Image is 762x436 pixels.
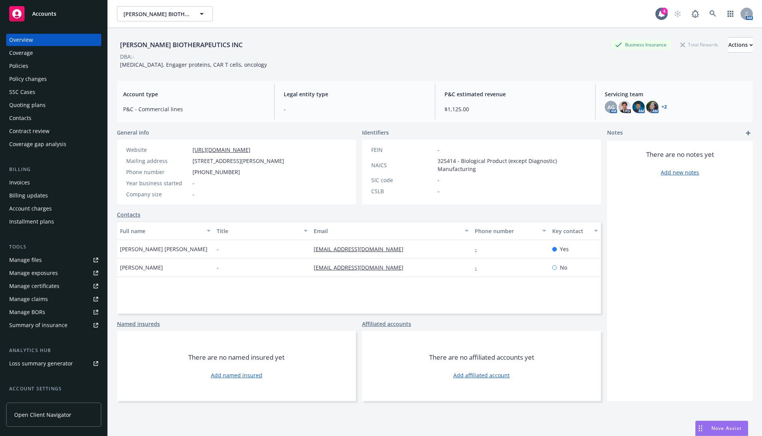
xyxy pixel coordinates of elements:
div: Mailing address [126,157,189,165]
div: Quoting plans [9,99,46,111]
a: Affiliated accounts [362,320,411,328]
div: Contract review [9,125,49,137]
span: There are no notes yet [646,150,714,159]
a: Account charges [6,202,101,215]
a: [EMAIL_ADDRESS][DOMAIN_NAME] [314,264,410,271]
button: Actions [728,37,753,53]
span: Legal entity type [284,90,426,98]
span: AG [607,103,615,111]
img: photo [646,101,658,113]
span: - [193,179,194,187]
button: Phone number [472,222,549,240]
div: Summary of insurance [9,319,67,331]
a: Manage claims [6,293,101,305]
img: photo [619,101,631,113]
a: Coverage [6,47,101,59]
span: [PERSON_NAME] [PERSON_NAME] [120,245,207,253]
div: Account settings [6,385,101,393]
div: SIC code [371,176,434,184]
div: Loss summary generator [9,357,73,370]
div: Policies [9,60,28,72]
span: No [560,263,567,271]
span: - [284,105,426,113]
a: SSC Cases [6,86,101,98]
a: Loss summary generator [6,357,101,370]
div: Manage certificates [9,280,59,292]
div: FEIN [371,146,434,154]
a: - [475,245,483,253]
div: Phone number [126,168,189,176]
a: Report a Bug [688,6,703,21]
span: Open Client Navigator [14,411,71,419]
button: Full name [117,222,214,240]
a: Service team [6,396,101,408]
a: Add new notes [661,168,699,176]
div: Year business started [126,179,189,187]
a: Overview [6,34,101,46]
a: [URL][DOMAIN_NAME] [193,146,250,153]
span: - [438,187,439,195]
div: Key contact [552,227,589,235]
span: Yes [560,245,569,253]
a: Quoting plans [6,99,101,111]
div: Tools [6,243,101,251]
a: Search [705,6,721,21]
span: Accounts [32,11,56,17]
img: photo [632,101,645,113]
div: Business Insurance [611,40,670,49]
span: [STREET_ADDRESS][PERSON_NAME] [193,157,284,165]
a: Billing updates [6,189,101,202]
span: P&C estimated revenue [444,90,586,98]
span: 325414 - Biological Product (except Diagnostic) Manufacturing [438,157,592,173]
a: Policies [6,60,101,72]
div: Phone number [475,227,538,235]
a: add [744,128,753,138]
a: Add named insured [211,371,262,379]
span: [MEDICAL_DATA], Engager proteins, CAR T cells, oncology [120,61,267,68]
div: Overview [9,34,33,46]
button: Key contact [549,222,601,240]
button: Email [311,222,472,240]
div: Coverage gap analysis [9,138,66,150]
a: Coverage gap analysis [6,138,101,150]
div: Actions [728,38,753,52]
a: Manage exposures [6,267,101,279]
a: Invoices [6,176,101,189]
div: NAICS [371,161,434,169]
a: Summary of insurance [6,319,101,331]
a: Start snowing [670,6,685,21]
div: Contacts [9,112,31,124]
span: - [438,146,439,154]
span: Identifiers [362,128,389,137]
span: Account type [123,90,265,98]
button: Nova Assist [695,421,748,436]
div: Email [314,227,461,235]
a: [EMAIL_ADDRESS][DOMAIN_NAME] [314,245,410,253]
div: Analytics hub [6,347,101,354]
span: There are no affiliated accounts yet [429,353,534,362]
div: Service team [9,396,42,408]
div: Manage files [9,254,42,266]
div: DBA: - [120,53,134,61]
div: Full name [120,227,202,235]
div: Drag to move [696,421,705,436]
a: Switch app [723,6,738,21]
a: Policy changes [6,73,101,85]
div: Manage exposures [9,267,58,279]
div: Total Rewards [676,40,722,49]
a: Contract review [6,125,101,137]
span: P&C - Commercial lines [123,105,265,113]
a: Accounts [6,3,101,25]
a: - [475,264,483,271]
span: - [217,263,219,271]
a: Named insureds [117,320,160,328]
div: Policy changes [9,73,47,85]
a: Manage certificates [6,280,101,292]
a: Add affiliated account [453,371,510,379]
a: Contacts [117,211,140,219]
a: Contacts [6,112,101,124]
span: [PERSON_NAME] [120,263,163,271]
div: 4 [661,8,668,15]
span: Servicing team [605,90,747,98]
span: Notes [607,128,623,138]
